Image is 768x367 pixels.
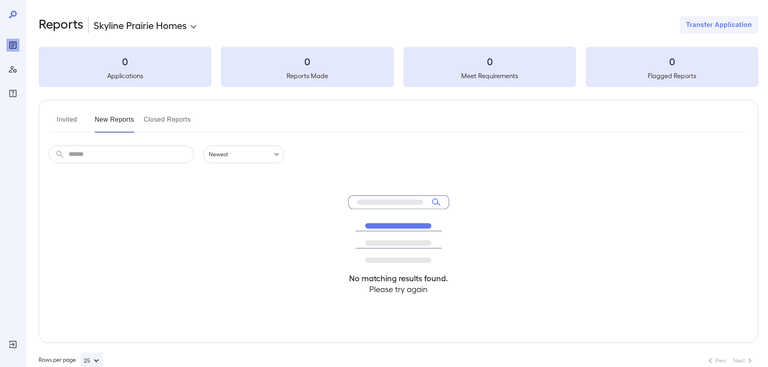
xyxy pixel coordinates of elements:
h2: Reports [39,16,83,34]
h3: 0 [586,55,758,68]
h5: Flagged Reports [586,71,758,81]
h4: Please try again [348,284,449,294]
h5: Reports Made [221,71,393,81]
div: Manage Users [6,63,19,76]
button: Closed Reports [144,113,191,133]
p: Skyline Prairie Homes [94,19,187,31]
div: FAQ [6,87,19,100]
h3: 0 [404,55,576,68]
button: Transfer Application [680,16,758,34]
div: Reports [6,39,19,52]
button: Invited [49,113,85,133]
h3: 0 [39,55,211,68]
summary: 0Applications0Reports Made0Meet Requirements0Flagged Reports [39,47,758,87]
h3: 0 [221,55,393,68]
h5: Meet Requirements [404,71,576,81]
div: Newest [204,145,284,163]
nav: pagination navigation [702,354,758,367]
div: Log Out [6,338,19,351]
h5: Applications [39,71,211,81]
h4: No matching results found. [348,273,449,284]
button: New Reports [95,113,134,133]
